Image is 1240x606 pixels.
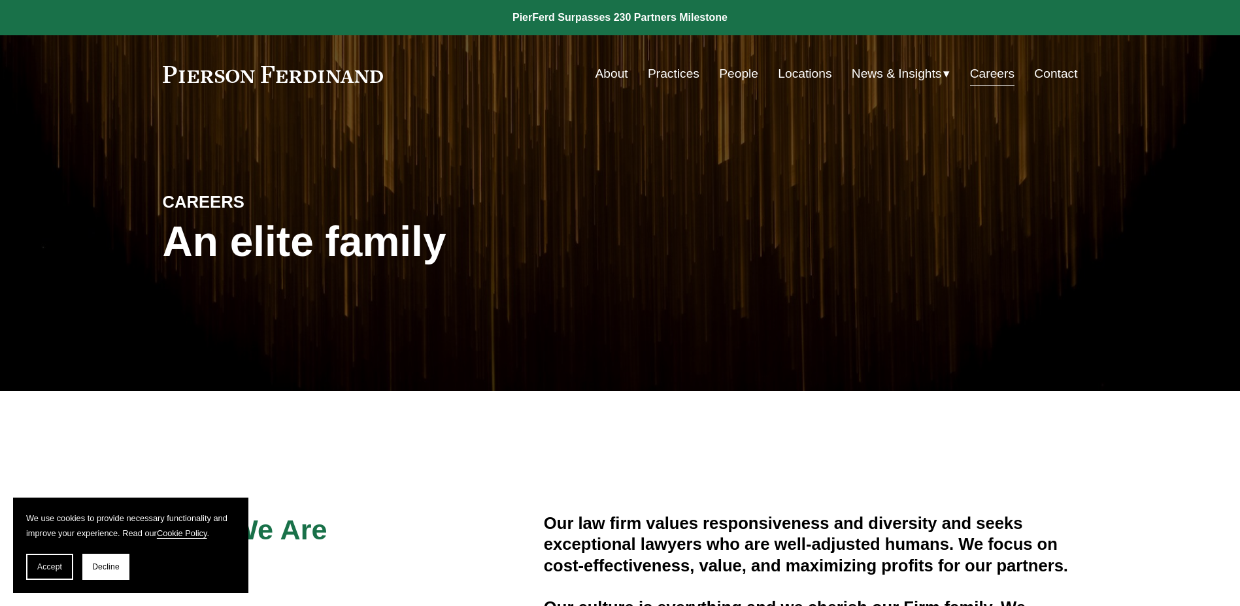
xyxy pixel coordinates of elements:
h4: CAREERS [163,191,392,212]
span: Accept [37,562,62,571]
span: Decline [92,562,120,571]
a: About [595,61,628,86]
h4: Our law firm values responsiveness and diversity and seeks exceptional lawyers who are well-adjus... [544,513,1078,576]
p: We use cookies to provide necessary functionality and improve your experience. Read our . [26,511,235,541]
a: folder dropdown [852,61,950,86]
h1: An elite family [163,218,620,266]
a: Careers [970,61,1014,86]
button: Accept [26,554,73,580]
span: News & Insights [852,63,942,86]
button: Decline [82,554,129,580]
a: Contact [1034,61,1077,86]
a: People [719,61,758,86]
a: Cookie Policy [157,528,207,538]
section: Cookie banner [13,498,248,593]
a: Practices [648,61,699,86]
a: Locations [778,61,831,86]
